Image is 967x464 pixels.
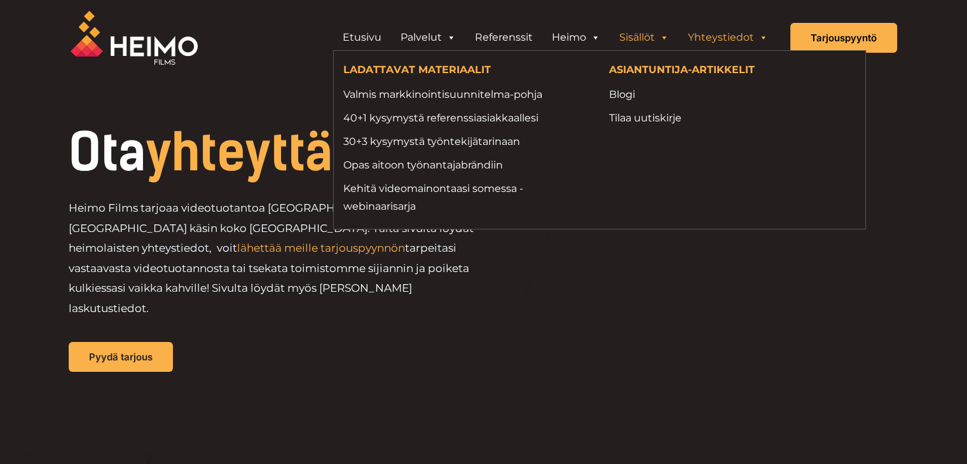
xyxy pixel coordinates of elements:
a: Heimo [542,25,610,50]
a: Kehitä videomainontaasi somessa -webinaarisarja [343,180,590,214]
a: Tilaa uutiskirje [609,109,856,126]
p: Heimo Films tarjoaa videotuotantoa [GEOGRAPHIC_DATA] ja [GEOGRAPHIC_DATA] käsin koko [GEOGRAPHIC_... [69,198,484,318]
a: Opas aitoon työnantajabrändiin [343,156,590,174]
span: Pyydä tarjous [89,352,153,362]
a: 40+1 kysymystä referenssiasiakkaallesi [343,109,590,126]
a: Sisällöt [610,25,678,50]
a: 30+3 kysymystä työntekijätarinaan [343,133,590,150]
a: Yhteystiedot [678,25,778,50]
a: Palvelut [391,25,465,50]
h1: Ota [69,127,570,178]
h4: ASIANTUNTIJA-ARTIKKELIT [609,64,856,79]
h4: LADATTAVAT MATERIAALIT [343,64,590,79]
a: Pyydä tarjous [69,342,173,372]
a: Blogi [609,86,856,103]
a: Tarjouspyyntö [790,23,897,53]
a: Valmis markkinointisuunnitelma-pohja [343,86,590,103]
aside: Header Widget 1 [327,25,784,50]
a: lähettää meille tarjouspyynnön [237,242,405,254]
a: Referenssit [465,25,542,50]
a: Etusivu [333,25,391,50]
img: Heimo Filmsin logo [71,11,198,65]
span: yhteyttä [146,122,333,183]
